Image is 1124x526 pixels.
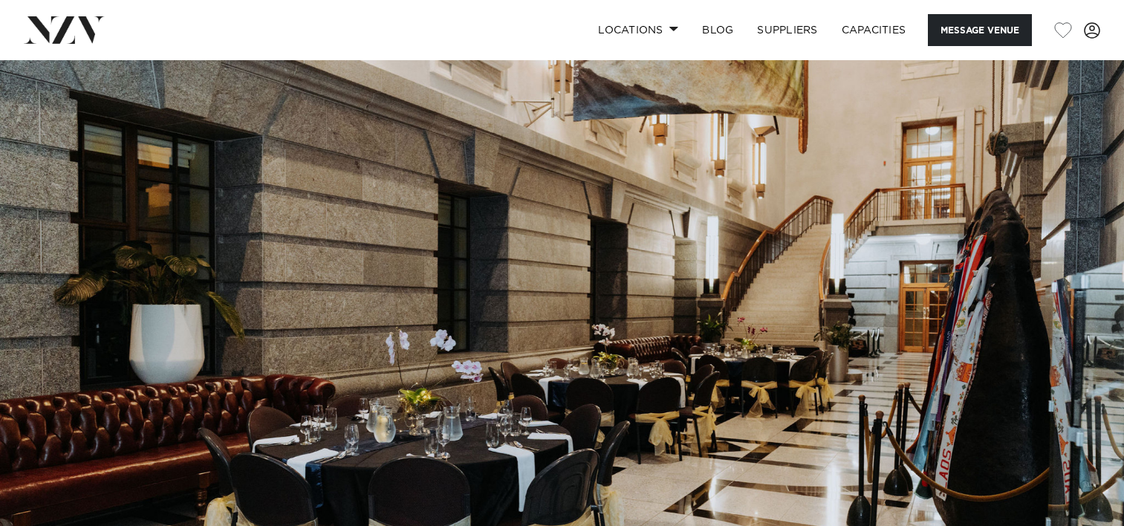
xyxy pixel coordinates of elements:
[586,14,690,46] a: Locations
[690,14,745,46] a: BLOG
[24,16,105,43] img: nzv-logo.png
[745,14,829,46] a: SUPPLIERS
[928,14,1032,46] button: Message Venue
[830,14,918,46] a: Capacities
